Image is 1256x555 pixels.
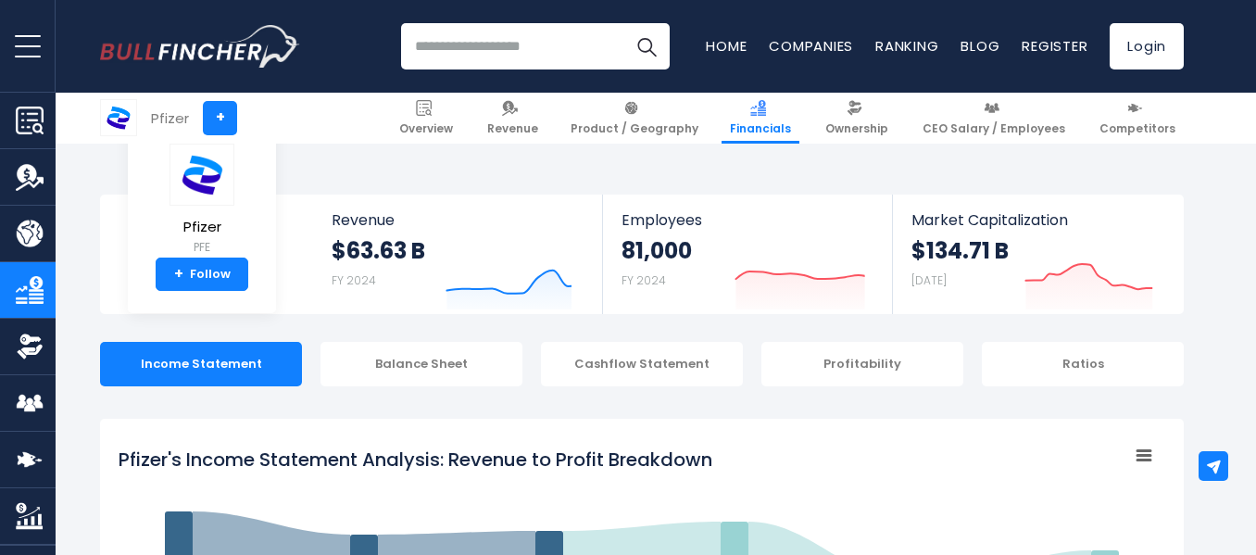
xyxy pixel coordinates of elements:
button: Search [623,23,670,69]
a: Login [1110,23,1184,69]
a: Ownership [817,93,897,144]
strong: + [174,266,183,283]
a: Product / Geography [562,93,707,144]
strong: $134.71 B [911,236,1009,265]
span: Revenue [332,211,584,229]
span: CEO Salary / Employees [923,121,1065,136]
small: FY 2024 [622,272,666,288]
a: Companies [769,36,853,56]
span: Overview [399,121,453,136]
a: Revenue [479,93,546,144]
a: Register [1022,36,1087,56]
a: Overview [391,93,461,144]
span: Market Capitalization [911,211,1163,229]
small: FY 2024 [332,272,376,288]
div: Pfizer [151,107,189,129]
a: Competitors [1091,93,1184,144]
span: Revenue [487,121,538,136]
a: Go to homepage [100,25,299,68]
div: Balance Sheet [320,342,522,386]
a: Ranking [875,36,938,56]
div: Profitability [761,342,963,386]
img: PFE logo [170,144,234,206]
a: Revenue $63.63 B FY 2024 [313,195,603,314]
small: [DATE] [911,272,947,288]
a: Pfizer PFE [169,143,235,259]
img: PFE logo [101,100,136,135]
a: Blog [961,36,999,56]
span: Competitors [1099,121,1175,136]
span: Financials [730,121,791,136]
small: PFE [170,239,234,256]
a: CEO Salary / Employees [914,93,1074,144]
div: Ratios [982,342,1184,386]
a: Market Capitalization $134.71 B [DATE] [893,195,1182,314]
img: Ownership [16,333,44,360]
strong: $63.63 B [332,236,425,265]
a: + [203,101,237,135]
span: Pfizer [170,220,234,235]
a: +Follow [156,258,248,291]
div: Income Statement [100,342,302,386]
strong: 81,000 [622,236,692,265]
a: Home [706,36,747,56]
div: Cashflow Statement [541,342,743,386]
span: Employees [622,211,873,229]
span: Ownership [825,121,888,136]
tspan: Pfizer's Income Statement Analysis: Revenue to Profit Breakdown [119,447,712,473]
a: Financials [722,93,799,144]
span: Product / Geography [571,121,698,136]
a: Employees 81,000 FY 2024 [603,195,891,314]
img: Bullfincher logo [100,25,300,68]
